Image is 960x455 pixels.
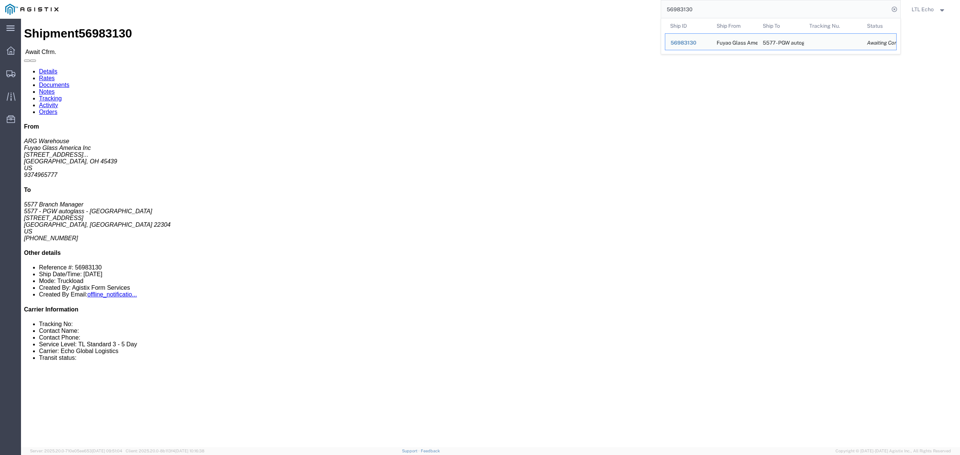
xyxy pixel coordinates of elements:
span: Copyright © [DATE]-[DATE] Agistix Inc., All Rights Reserved [835,448,951,454]
div: Awaiting Confirmation [867,39,891,47]
th: Ship From [711,18,758,33]
span: Server: 2025.20.0-710e05ee653 [30,449,122,453]
th: Ship To [757,18,804,33]
span: Client: 2025.20.0-8b113f4 [126,449,204,453]
a: Feedback [421,449,440,453]
span: LTL Echo [912,5,934,13]
div: 56983130 [670,39,706,47]
span: [DATE] 10:16:38 [175,449,204,453]
div: 5577 - PGW autoglass - Alexandria [763,34,799,50]
iframe: FS Legacy Container [21,19,960,447]
th: Tracking Nu. [804,18,862,33]
a: Support [402,449,421,453]
th: Status [862,18,897,33]
table: Search Results [665,18,900,54]
input: Search for shipment number, reference number [661,0,889,18]
img: logo [5,4,58,15]
button: LTL Echo [911,5,949,14]
div: Fuyao Glass America Inc [717,34,753,50]
th: Ship ID [665,18,711,33]
span: 56983130 [670,40,696,46]
span: [DATE] 09:51:04 [92,449,122,453]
